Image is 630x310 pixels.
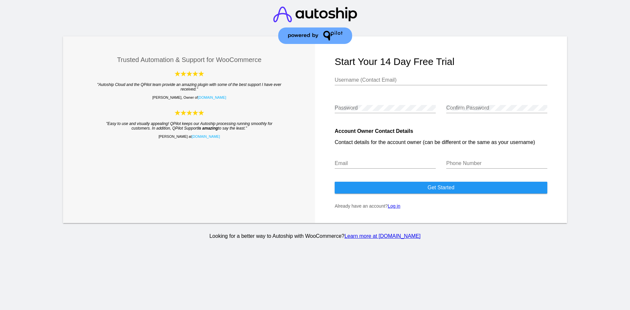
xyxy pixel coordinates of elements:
a: [DOMAIN_NAME] [192,134,220,138]
a: Learn more at [DOMAIN_NAME] [345,233,421,239]
p: [PERSON_NAME] at [83,134,296,138]
button: Get started [335,182,547,194]
strong: is amazing [198,126,218,131]
h3: Trusted Automation & Support for WooCommerce [83,56,296,64]
span: Get started [428,185,454,190]
input: Username (Contact Email) [335,77,547,83]
blockquote: "Easy to use and visually appealing! QPilot keeps our Autoship processing running smoothly for cu... [96,121,283,131]
p: [PERSON_NAME], Owner of [83,95,296,99]
input: Phone Number [446,160,547,166]
a: Log in [388,203,400,209]
input: Email [335,160,436,166]
img: Autoship Cloud powered by QPilot [175,109,204,116]
p: Contact details for the account owner (can be different or the same as your username) [335,139,547,145]
p: Already have an account? [335,203,547,209]
strong: Account Owner Contact Details [335,128,413,134]
h1: Start your 14 day free trial [335,56,547,67]
p: Looking for a better way to Autoship with WooCommerce? [62,233,568,239]
a: [DOMAIN_NAME] [198,95,226,99]
blockquote: "Autoship Cloud and the QPilot team provide an amazing plugin with some of the best support I hav... [96,82,283,92]
img: Autoship Cloud powered by QPilot [175,70,204,77]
